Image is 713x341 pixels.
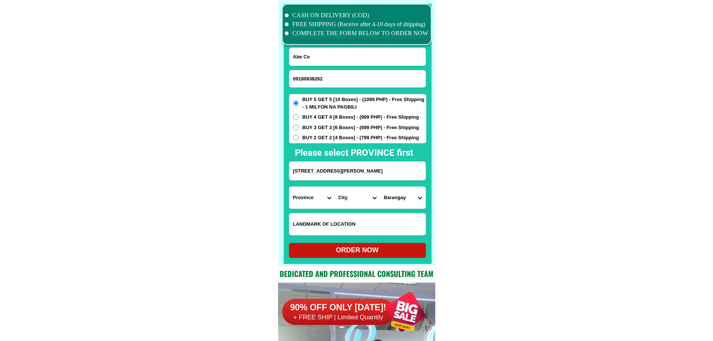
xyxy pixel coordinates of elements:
input: BUY 3 GET 3 [6 Boxes] - (899 PHP) - Free Shipping [293,125,299,130]
h6: 90% OFF ONLY [DATE]! [282,302,394,313]
span: BUY 5 GET 5 [10 Boxes] - (1099 PHP) - Free Shipping - 1 MILYON NA PAGBILI [302,96,426,110]
select: Select commune [380,187,425,208]
input: Input phone_number [289,70,426,87]
input: Input LANDMARKOFLOCATION [289,213,426,235]
input: Input full_name [289,48,426,66]
span: BUY 4 GET 4 [8 Boxes] - (999 PHP) - Free Shipping [302,113,419,121]
select: Select district [335,187,380,208]
div: ORDER NOW [289,245,426,255]
li: CASH ON DELIVERY (COD) [285,11,429,20]
li: COMPLETE THE FORM BELOW TO ORDER NOW [285,29,429,38]
input: BUY 2 GET 2 [4 Boxes] - (799 PHP) - Free Shipping [293,135,299,140]
span: BUY 3 GET 3 [6 Boxes] - (899 PHP) - Free Shipping [302,124,419,131]
input: Input address [289,162,426,180]
input: BUY 5 GET 5 [10 Boxes] - (1099 PHP) - Free Shipping - 1 MILYON NA PAGBILI [293,100,299,106]
h2: Dedicated and professional consulting team [278,268,435,279]
span: BUY 2 GET 2 [4 Boxes] - (799 PHP) - Free Shipping [302,134,419,141]
li: FREE SHIPPING (Receive after 4-10 days of shipping) [285,20,429,29]
h6: + FREE SHIP | Limited Quantily [282,313,394,322]
input: BUY 4 GET 4 [8 Boxes] - (999 PHP) - Free Shipping [293,114,299,120]
h2: Please select PROVINCE first [295,146,494,159]
select: Select province [289,187,335,208]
